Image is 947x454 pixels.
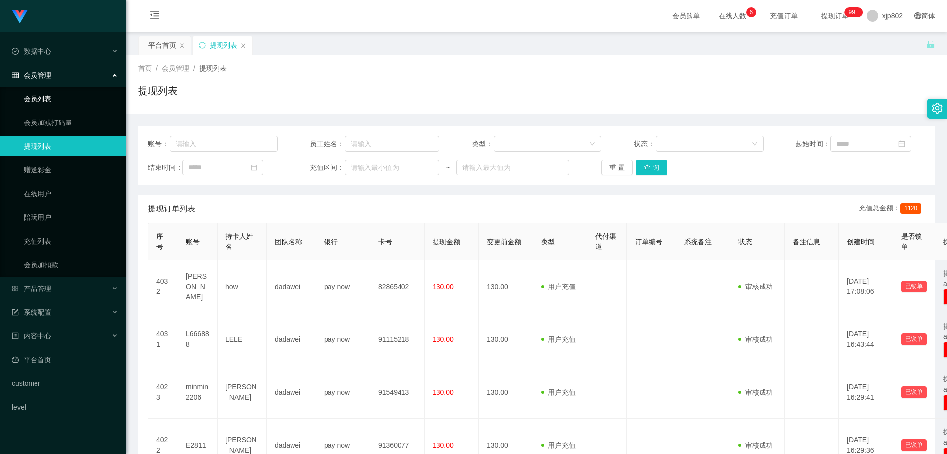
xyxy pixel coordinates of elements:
[541,388,576,396] span: 用户充值
[148,36,176,55] div: 平台首页
[541,441,576,449] span: 用户充值
[636,160,667,175] button: 查 询
[752,141,758,148] i: 图标: down
[589,141,595,148] i: 图标: down
[12,309,19,316] i: 图标: form
[138,0,172,32] i: 图标: menu-fold
[24,231,118,251] a: 充值列表
[12,373,118,393] a: customer
[24,255,118,275] a: 会员加扣款
[148,366,178,419] td: 4023
[178,260,218,313] td: [PERSON_NAME]
[186,238,200,246] span: 账号
[479,313,533,366] td: 130.00
[378,238,392,246] span: 卡号
[746,7,756,17] sup: 6
[433,335,454,343] span: 130.00
[310,163,344,173] span: 充值区间：
[901,386,927,398] button: 已锁单
[839,260,893,313] td: [DATE] 17:08:06
[456,160,569,175] input: 请输入最大值为
[738,335,773,343] span: 审核成功
[738,441,773,449] span: 审核成功
[370,366,425,419] td: 91549413
[148,313,178,366] td: 4031
[316,313,370,366] td: pay now
[225,232,253,250] span: 持卡人姓名
[267,366,316,419] td: dadawei
[816,12,854,19] span: 提现订单
[439,163,456,173] span: ~
[148,139,170,149] span: 账号：
[324,238,338,246] span: 银行
[433,238,460,246] span: 提现金额
[345,136,439,152] input: 请输入
[541,283,576,290] span: 用户充值
[433,388,454,396] span: 130.00
[178,313,218,366] td: L666888
[914,12,921,19] i: 图标: global
[138,83,178,98] h1: 提现列表
[479,366,533,419] td: 130.00
[749,7,753,17] p: 6
[138,64,152,72] span: 首页
[12,397,118,417] a: level
[487,238,521,246] span: 变更前金额
[218,313,267,366] td: LELE
[635,238,662,246] span: 订单编号
[793,238,820,246] span: 备注信息
[24,136,118,156] a: 提现列表
[199,42,206,49] i: 图标: sync
[12,308,51,316] span: 系统配置
[193,64,195,72] span: /
[12,10,28,24] img: logo.9652507e.png
[199,64,227,72] span: 提现列表
[12,332,19,339] i: 图标: profile
[541,238,555,246] span: 类型
[901,232,922,250] span: 是否锁单
[859,203,925,215] div: 充值总金额：
[12,350,118,370] a: 图标: dashboard平台首页
[932,103,943,114] i: 图标: setting
[839,313,893,366] td: [DATE] 16:43:44
[345,160,439,175] input: 请输入最小值为
[275,238,302,246] span: 团队名称
[898,140,905,147] i: 图标: calendar
[765,12,802,19] span: 充值订单
[251,164,257,171] i: 图标: calendar
[310,139,344,149] span: 员工姓名：
[12,71,51,79] span: 会员管理
[370,260,425,313] td: 82865402
[24,207,118,227] a: 陪玩用户
[12,48,19,55] i: 图标: check-circle-o
[901,281,927,292] button: 已锁单
[738,238,752,246] span: 状态
[240,43,246,49] i: 图标: close
[738,388,773,396] span: 审核成功
[12,285,19,292] i: 图标: appstore-o
[179,43,185,49] i: 图标: close
[634,139,656,149] span: 状态：
[218,260,267,313] td: how
[210,36,237,55] div: 提现列表
[316,366,370,419] td: pay now
[148,203,195,215] span: 提现订单列表
[845,7,863,17] sup: 258
[684,238,712,246] span: 系统备注
[156,232,163,250] span: 序号
[12,47,51,55] span: 数据中心
[218,366,267,419] td: [PERSON_NAME]
[24,184,118,204] a: 在线用户
[24,160,118,180] a: 赠送彩金
[926,40,935,49] i: 图标: unlock
[901,333,927,345] button: 已锁单
[267,260,316,313] td: dadawei
[12,332,51,340] span: 内容中心
[847,238,874,246] span: 创建时间
[900,203,921,214] span: 1120
[267,313,316,366] td: dadawei
[595,232,616,250] span: 代付渠道
[601,160,633,175] button: 重 置
[148,163,182,173] span: 结束时间：
[170,136,278,152] input: 请输入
